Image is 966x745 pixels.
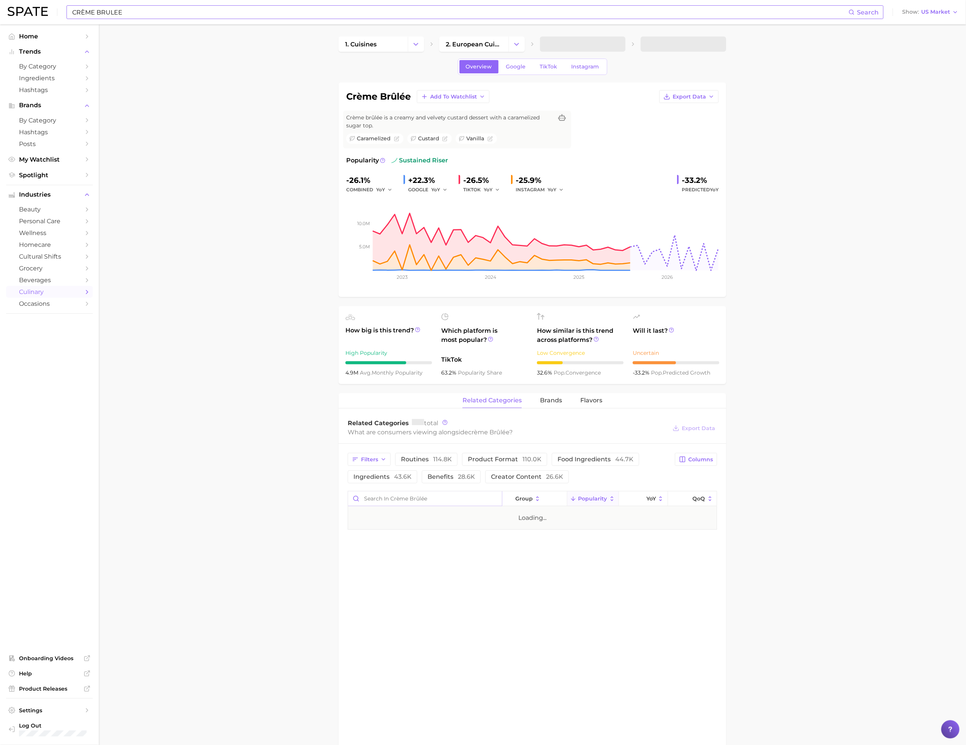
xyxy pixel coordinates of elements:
[540,397,562,404] span: brands
[554,369,601,376] span: convergence
[19,722,117,729] span: Log Out
[572,64,599,70] span: Instagram
[446,41,502,48] span: 2. european cuisine
[466,64,492,70] span: Overview
[345,369,360,376] span: 4.9m
[376,185,393,194] button: YoY
[441,369,458,376] span: 63.2%
[6,100,93,111] button: Brands
[518,513,546,523] div: Loading...
[348,427,667,437] div: What are consumers viewing alongside ?
[710,187,719,192] span: YoY
[6,683,93,694] a: Product Releases
[573,274,584,280] tspan: 2025
[548,185,564,194] button: YoY
[682,174,719,186] div: -33.2%
[353,474,412,480] span: ingredients
[391,156,448,165] span: sustained riser
[506,64,526,70] span: Google
[431,186,440,193] span: YoY
[19,685,80,692] span: Product Releases
[508,37,525,52] button: Change Category
[391,157,397,164] img: sustained riser
[442,136,448,141] button: Flag as miscategorized or irrelevant
[19,48,80,55] span: Trends
[900,7,960,17] button: ShowUS Market
[578,496,607,502] span: Popularity
[651,369,663,376] abbr: popularity index
[488,136,493,141] button: Flag as miscategorized or irrelevant
[6,653,93,664] a: Onboarding Videos
[441,326,528,351] span: Which platform is most popular?
[567,491,619,506] button: Popularity
[345,326,432,345] span: How big is this trend?
[668,491,717,506] button: QoQ
[19,253,80,260] span: cultural shifts
[693,496,705,502] span: QoQ
[408,185,453,194] div: GOOGLE
[921,10,950,14] span: US Market
[6,138,93,150] a: Posts
[346,174,397,186] div: -26.1%
[6,705,93,716] a: Settings
[345,348,432,357] div: High Popularity
[430,94,477,100] span: Add to Watchlist
[546,473,563,480] span: 26.6k
[458,369,502,376] span: popularity share
[462,397,522,404] span: related categories
[19,63,80,70] span: by Category
[633,369,651,376] span: -33.2%
[19,300,80,307] span: occasions
[467,135,485,143] span: vanilla
[523,456,542,463] span: 110.0k
[659,90,719,103] button: Export Data
[502,491,567,506] button: group
[633,361,719,364] div: 5 / 10
[6,189,93,200] button: Industries
[673,94,706,100] span: Export Data
[346,156,379,165] span: Popularity
[516,174,569,186] div: -25.9%
[19,117,80,124] span: by Category
[19,75,80,82] span: Ingredients
[662,274,673,280] tspan: 2026
[615,456,633,463] span: 44.7k
[19,156,80,163] span: My Watchlist
[633,326,719,345] span: Will it last?
[6,251,93,262] a: cultural shifts
[346,114,553,130] span: Crème brûlée is a creamy and velvety custard dessert with a caramelized sugar top.
[6,46,93,57] button: Trends
[348,453,391,466] button: Filters
[348,491,502,506] input: Search in crème brûlée
[428,474,475,480] span: benefits
[19,86,80,94] span: Hashtags
[19,707,80,714] span: Settings
[346,185,397,194] div: combined
[500,60,532,73] a: Google
[484,186,493,193] span: YoY
[394,473,412,480] span: 43.6k
[515,496,533,502] span: group
[6,84,93,96] a: Hashtags
[688,456,713,463] span: Columns
[463,174,505,186] div: -26.5%
[537,326,624,345] span: How similar is this trend across platforms?
[418,135,439,143] span: custard
[6,72,93,84] a: Ingredients
[360,369,423,376] span: monthly popularity
[6,262,93,274] a: grocery
[19,655,80,662] span: Onboarding Videos
[19,140,80,148] span: Posts
[6,286,93,298] a: culinary
[417,90,489,103] button: Add to Watchlist
[19,129,80,136] span: Hashtags
[441,355,528,364] span: TikTok
[6,154,93,165] a: My Watchlist
[433,456,452,463] span: 114.8k
[6,668,93,679] a: Help
[71,6,849,19] input: Search here for a brand, industry, or ingredient
[408,174,453,186] div: +22.3%
[6,239,93,251] a: homecare
[902,10,919,14] span: Show
[19,670,80,677] span: Help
